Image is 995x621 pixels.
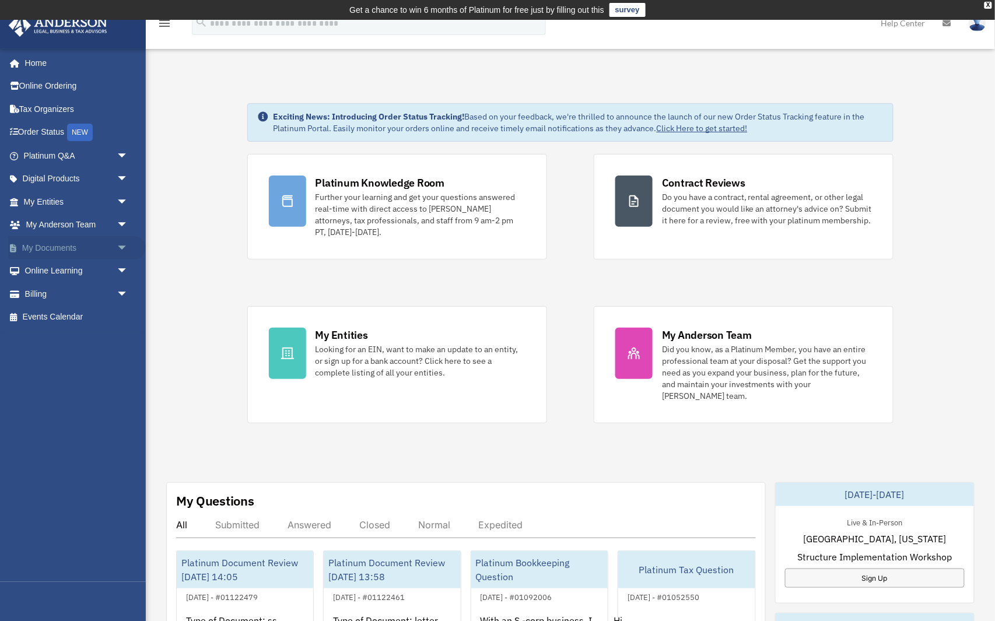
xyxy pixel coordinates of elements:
div: Platinum Tax Question [618,551,755,588]
div: [DATE] - #01122479 [177,590,267,602]
a: Online Ordering [8,75,146,98]
div: [DATE] - #01052550 [618,590,709,602]
div: [DATE] - #01122461 [324,590,414,602]
span: arrow_drop_down [117,167,140,191]
div: [DATE] - #01092006 [471,590,562,602]
span: arrow_drop_down [117,259,140,283]
div: Platinum Bookkeeping Question [471,551,608,588]
div: Platinum Document Review [DATE] 13:58 [324,551,460,588]
a: Platinum Q&Aarrow_drop_down [8,144,146,167]
div: Did you know, as a Platinum Member, you have an entire professional team at your disposal? Get th... [662,343,872,402]
div: Closed [359,519,390,531]
span: arrow_drop_down [117,282,140,306]
a: Online Learningarrow_drop_down [8,259,146,283]
span: arrow_drop_down [117,213,140,237]
div: close [985,2,992,9]
span: arrow_drop_down [117,190,140,214]
a: Tax Organizers [8,97,146,121]
a: My Anderson Team Did you know, as a Platinum Member, you have an entire professional team at your... [594,306,894,423]
a: Order StatusNEW [8,121,146,145]
a: Home [8,51,140,75]
div: All [176,519,187,531]
div: NEW [67,124,93,141]
div: Get a chance to win 6 months of Platinum for free just by filling out this [349,3,604,17]
div: Platinum Document Review [DATE] 14:05 [177,551,313,588]
div: Answered [288,519,331,531]
div: My Questions [176,492,254,510]
a: survey [609,3,646,17]
a: My Documentsarrow_drop_down [8,236,146,259]
img: Anderson Advisors Platinum Portal [5,14,111,37]
div: Contract Reviews [662,176,745,190]
div: Platinum Knowledge Room [316,176,445,190]
a: Click Here to get started! [657,123,748,134]
div: Submitted [215,519,260,531]
span: Structure Implementation Workshop [797,550,952,564]
i: menu [157,16,171,30]
a: Billingarrow_drop_down [8,282,146,306]
a: Events Calendar [8,306,146,329]
span: arrow_drop_down [117,144,140,168]
div: Looking for an EIN, want to make an update to an entity, or sign up for a bank account? Click her... [316,343,525,378]
div: Based on your feedback, we're thrilled to announce the launch of our new Order Status Tracking fe... [274,111,884,134]
div: [DATE]-[DATE] [776,483,975,506]
div: Do you have a contract, rental agreement, or other legal document you would like an attorney's ad... [662,191,872,226]
div: My Anderson Team [662,328,752,342]
a: menu [157,20,171,30]
i: search [195,16,208,29]
strong: Exciting News: Introducing Order Status Tracking! [274,111,465,122]
span: [GEOGRAPHIC_DATA], [US_STATE] [803,532,946,546]
span: arrow_drop_down [117,236,140,260]
a: My Entities Looking for an EIN, want to make an update to an entity, or sign up for a bank accoun... [247,306,547,423]
a: Platinum Knowledge Room Further your learning and get your questions answered real-time with dire... [247,154,547,259]
div: Live & In-Person [838,515,912,528]
div: Expedited [478,519,523,531]
div: Normal [418,519,450,531]
img: User Pic [969,15,986,31]
a: Digital Productsarrow_drop_down [8,167,146,191]
div: Further your learning and get your questions answered real-time with direct access to [PERSON_NAM... [316,191,525,238]
a: My Entitiesarrow_drop_down [8,190,146,213]
div: My Entities [316,328,368,342]
a: Contract Reviews Do you have a contract, rental agreement, or other legal document you would like... [594,154,894,259]
a: Sign Up [785,569,965,588]
a: My Anderson Teamarrow_drop_down [8,213,146,237]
